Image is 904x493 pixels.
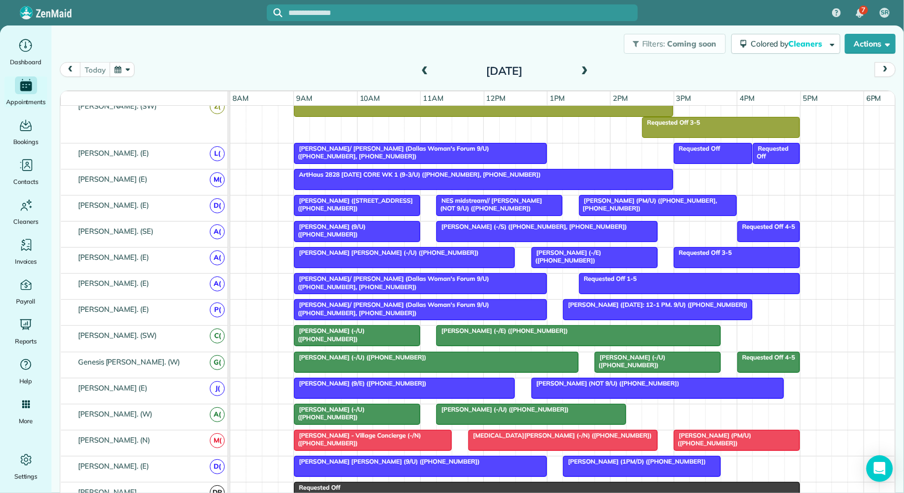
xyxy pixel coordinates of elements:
[547,94,567,102] span: 1pm
[436,223,627,230] span: [PERSON_NAME] (-/S) ([PHONE_NUMBER], [PHONE_NUMBER])
[845,34,896,54] button: Actions
[737,353,796,361] span: Requested Off 4-5
[4,236,47,267] a: Invoices
[293,275,489,290] span: [PERSON_NAME]/ [PERSON_NAME] (Dallas Woman's Forum 9/U) ([PHONE_NUMBER], [PHONE_NUMBER])
[674,94,694,102] span: 3pm
[267,8,282,17] button: Focus search
[531,379,680,387] span: [PERSON_NAME] (NOT 9/U) ([PHONE_NUMBER])
[76,357,182,366] span: Genesis [PERSON_NAME]. (W)
[210,146,225,161] span: L(
[673,432,751,447] span: [PERSON_NAME] (PM/U) ([PHONE_NUMBER])
[293,405,365,421] span: [PERSON_NAME] (-/U) ([PHONE_NUMBER])
[210,198,225,213] span: D(
[76,101,159,110] span: [PERSON_NAME]. (SW)
[19,376,33,387] span: Help
[210,433,225,448] span: M(
[293,379,427,387] span: [PERSON_NAME] (9/E) ([PHONE_NUMBER])
[864,94,884,102] span: 6pm
[210,381,225,396] span: J(
[293,171,541,178] span: ArtHaus 2828 [DATE] CORE WK 1 (9-3/U) ([PHONE_NUMBER], [PHONE_NUMBER])
[76,409,154,418] span: [PERSON_NAME]. (W)
[4,37,47,68] a: Dashboard
[875,62,896,77] button: next
[4,451,47,482] a: Settings
[16,296,36,307] span: Payroll
[294,94,314,102] span: 9am
[881,8,888,17] span: SR
[210,355,225,370] span: G(
[15,336,37,347] span: Reports
[4,276,47,307] a: Payroll
[731,34,840,54] button: Colored byCleaners
[531,249,601,264] span: [PERSON_NAME] (-/E) ([PHONE_NUMBER])
[4,356,47,387] a: Help
[436,327,569,335] span: [PERSON_NAME] (-/E) ([PHONE_NUMBER])
[13,136,39,147] span: Bookings
[230,94,251,102] span: 8am
[484,94,508,102] span: 12pm
[76,461,151,470] span: [PERSON_NAME]. (E)
[673,249,732,256] span: Requested Off 3-5
[737,94,757,102] span: 4pm
[293,301,489,316] span: [PERSON_NAME]/ [PERSON_NAME] (Dallas Woman's Forum 9/U) ([PHONE_NUMBER], [PHONE_NUMBER])
[273,8,282,17] svg: Focus search
[293,458,480,465] span: [PERSON_NAME] [PERSON_NAME] (9/U) ([PHONE_NUMBER])
[436,197,542,212] span: NES midstream// [PERSON_NAME] (NOT 9/U) ([PHONE_NUMBER])
[10,57,42,68] span: Dashboard
[293,432,421,447] span: [PERSON_NAME] - Village Concierge (-/N) ([PHONE_NUMBER])
[210,172,225,187] span: M(
[861,6,865,14] span: 7
[76,305,151,314] span: [PERSON_NAME]. (E)
[6,96,46,107] span: Appointments
[76,148,151,157] span: [PERSON_NAME]. (E)
[562,301,748,309] span: [PERSON_NAME] ([DATE]: 12-1 PM. 9/U) ([PHONE_NUMBER])
[210,250,225,265] span: A(
[848,1,871,25] div: 7 unread notifications
[76,227,156,235] span: [PERSON_NAME]. (SE)
[4,116,47,147] a: Bookings
[578,197,717,212] span: [PERSON_NAME] (PM/U) ([PHONE_NUMBER], [PHONE_NUMBER])
[752,145,788,160] span: Requested Off
[642,119,701,126] span: Requested Off 3-5
[13,176,38,187] span: Contacts
[737,223,796,230] span: Requested Off 4-5
[13,216,38,227] span: Cleaners
[60,62,81,77] button: prev
[358,94,383,102] span: 10am
[210,407,225,422] span: A(
[293,223,366,238] span: [PERSON_NAME] (9/U) ([PHONE_NUMBER])
[421,94,446,102] span: 11am
[210,224,225,239] span: A(
[76,201,151,209] span: [PERSON_NAME]. (E)
[80,62,110,77] button: today
[76,253,151,261] span: [PERSON_NAME]. (E)
[210,276,225,291] span: A(
[673,145,721,152] span: Requested Off
[594,353,665,369] span: [PERSON_NAME] (-/U) ([PHONE_NUMBER])
[76,435,152,444] span: [PERSON_NAME]. (N)
[76,279,151,287] span: [PERSON_NAME]. (E)
[76,331,159,340] span: [PERSON_NAME]. (SW)
[210,302,225,317] span: P(
[14,471,38,482] span: Settings
[562,458,706,465] span: [PERSON_NAME] (1PM/D) ([PHONE_NUMBER])
[435,65,574,77] h2: [DATE]
[210,328,225,343] span: C(
[19,415,33,427] span: More
[4,196,47,227] a: Cleaners
[789,39,824,49] span: Cleaners
[436,405,569,413] span: [PERSON_NAME] (-/U) ([PHONE_NUMBER])
[210,459,225,474] span: D(
[15,256,37,267] span: Invoices
[293,249,479,256] span: [PERSON_NAME] [PERSON_NAME] (-/U) ([PHONE_NUMBER])
[293,327,365,342] span: [PERSON_NAME] (-/U) ([PHONE_NUMBER])
[4,76,47,107] a: Appointments
[667,39,717,49] span: Coming soon
[578,275,638,283] span: Requested Off 1-5
[611,94,630,102] span: 2pm
[4,156,47,187] a: Contacts
[76,383,149,392] span: [PERSON_NAME] (E)
[468,432,653,439] span: [MEDICAL_DATA][PERSON_NAME] (-/N) ([PHONE_NUMBER])
[4,316,47,347] a: Reports
[293,197,413,212] span: [PERSON_NAME] ([STREET_ADDRESS] ([PHONE_NUMBER])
